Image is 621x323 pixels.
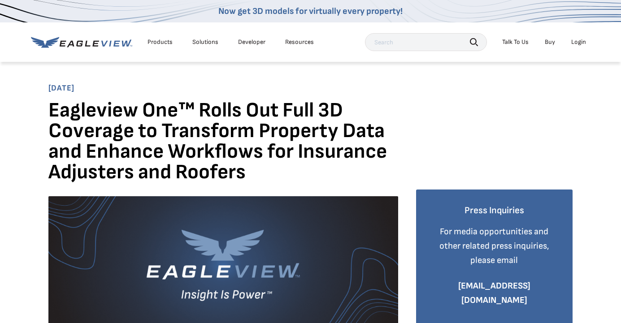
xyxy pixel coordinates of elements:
div: Resources [285,38,314,46]
input: Search [365,33,487,51]
a: [EMAIL_ADDRESS][DOMAIN_NAME] [458,280,530,306]
div: Talk To Us [502,38,529,46]
div: Products [148,38,173,46]
p: For media opportunities and other related press inquiries, please email [430,224,560,267]
a: Now get 3D models for virtually every property! [218,6,403,17]
h1: Eagleview One™ Rolls Out Full 3D Coverage to Transform Property Data and Enhance Workflows for In... [48,100,398,189]
div: Login [571,38,586,46]
a: Buy [545,38,555,46]
a: Developer [238,38,265,46]
span: [DATE] [48,83,573,94]
h4: Press Inquiries [430,203,560,218]
div: Solutions [192,38,218,46]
